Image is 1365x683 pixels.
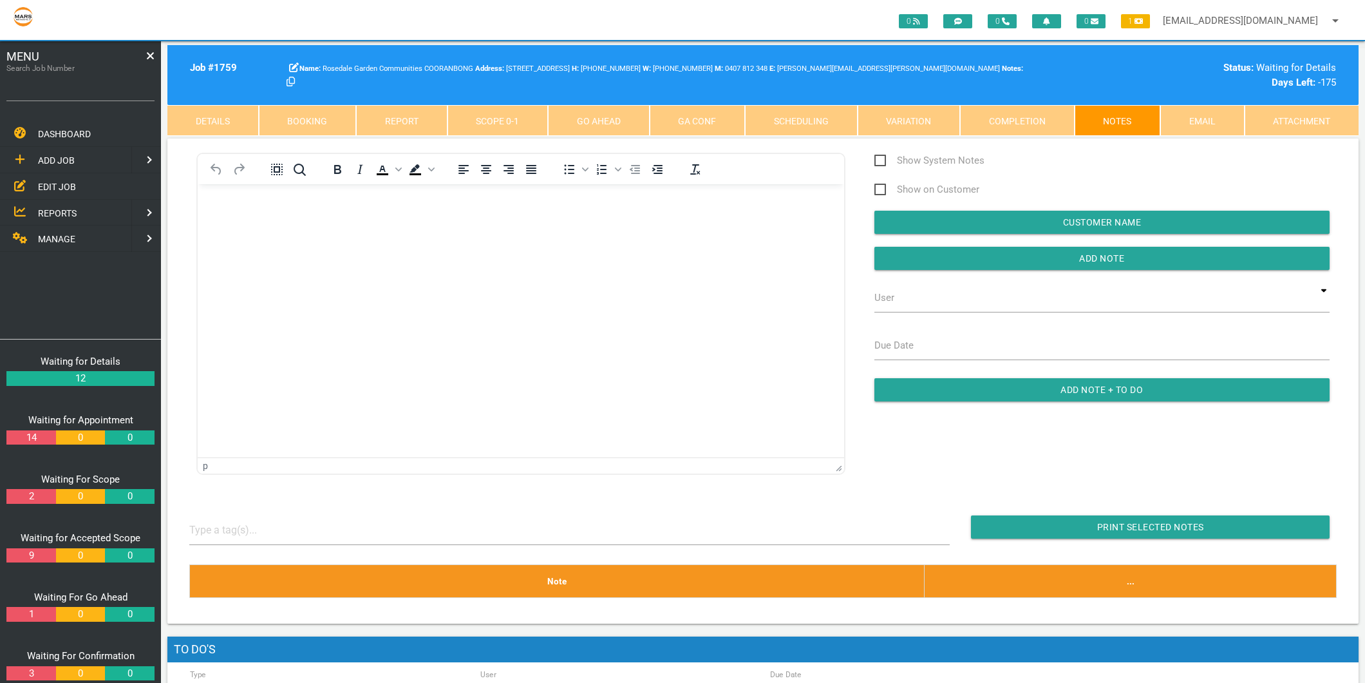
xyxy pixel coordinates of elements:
a: 3 [6,666,55,681]
span: REPORTS [38,207,77,218]
a: 2 [6,489,55,504]
span: EDIT JOB [38,181,76,191]
a: Go Ahead [548,105,650,136]
img: s3file [13,6,33,27]
a: Variation [858,105,961,136]
a: Attachment [1245,105,1359,136]
label: Due Date [770,669,802,680]
div: Text color Black [372,160,404,178]
span: Show System Notes [874,153,984,169]
div: p [203,461,208,471]
span: MENU [6,48,39,65]
div: Waiting for Details -175 [1060,61,1336,90]
span: 0 [988,14,1017,28]
button: Redo [228,160,250,178]
a: 0 [56,666,105,681]
button: Decrease indent [624,160,646,178]
a: 0 [56,430,105,445]
iframe: Rich Text Area [198,184,844,457]
b: Name: [299,64,321,73]
a: Booking [259,105,357,136]
a: 0 [56,489,105,504]
a: 9 [6,548,55,563]
span: 0 [899,14,928,28]
button: Undo [205,160,227,178]
div: Numbered list [591,160,623,178]
a: Waiting For Scope [41,474,120,485]
a: GA Conf [650,105,746,136]
a: 0 [56,607,105,622]
a: Waiting for Accepted Scope [21,532,140,544]
div: Press the Up and Down arrow keys to resize the editor. [836,460,842,472]
a: 0 [56,548,105,563]
a: 0 [105,666,154,681]
a: Details [167,105,259,136]
th: Note [189,564,924,597]
b: E: [769,64,775,73]
b: Address: [475,64,504,73]
a: 0 [105,607,154,622]
span: ADD JOB [38,155,75,166]
a: Waiting For Confirmation [27,650,135,662]
label: Due Date [874,338,914,353]
span: MANAGE [38,234,75,244]
label: User [480,669,496,680]
input: Type a tag(s)... [189,515,286,544]
button: Align left [453,160,475,178]
a: 14 [6,430,55,445]
div: Background color Black [404,160,437,178]
a: Waiting for Details [41,356,120,367]
b: Days Left: [1272,77,1315,88]
span: 1 [1121,14,1150,28]
span: Home phone [572,64,641,73]
span: 0 [1077,14,1106,28]
label: Search Job Number [6,63,125,74]
b: Job # 1759 [190,62,237,73]
th: ... [925,564,1337,597]
input: Add Note [874,247,1330,270]
button: Bold [326,160,348,178]
h1: To Do's [167,637,1359,662]
a: 0 [105,548,154,563]
span: [PERSON_NAME][EMAIL_ADDRESS][PERSON_NAME][DOMAIN_NAME] [769,64,1000,73]
button: Justify [520,160,542,178]
label: Type [190,669,206,680]
input: Print Selected Notes [971,515,1330,539]
a: 1 [6,607,55,622]
input: Add Note + To Do [874,378,1330,401]
button: Clear formatting [684,160,706,178]
a: Waiting for Appointment [28,414,133,426]
a: 0 [105,430,154,445]
a: Scheduling [745,105,858,136]
span: Rosedale Garden Communities COORANBONG [299,64,473,73]
span: [STREET_ADDRESS] [475,64,570,73]
a: Click here copy customer information. [287,77,295,88]
a: Report [356,105,447,136]
b: Notes: [1002,64,1023,73]
button: Find and replace [288,160,310,178]
a: 12 [6,371,155,386]
span: Jamie [715,64,767,73]
input: Customer Name [874,211,1330,234]
b: H: [572,64,579,73]
button: Italic [349,160,371,178]
a: Scope 0-1 [447,105,549,136]
button: Increase indent [646,160,668,178]
b: W: [643,64,651,73]
button: Align center [475,160,497,178]
span: DASHBOARD [38,129,91,139]
a: Completion [960,105,1075,136]
span: Show on Customer [874,182,979,198]
div: Bullet list [558,160,590,178]
button: Select all [266,160,288,178]
button: Align right [498,160,520,178]
a: Email [1160,105,1245,136]
a: 0 [105,489,154,504]
a: Waiting For Go Ahead [34,592,127,603]
b: M: [715,64,723,73]
b: Status: [1223,62,1254,73]
span: [PHONE_NUMBER] [643,64,713,73]
a: Notes [1075,105,1161,136]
